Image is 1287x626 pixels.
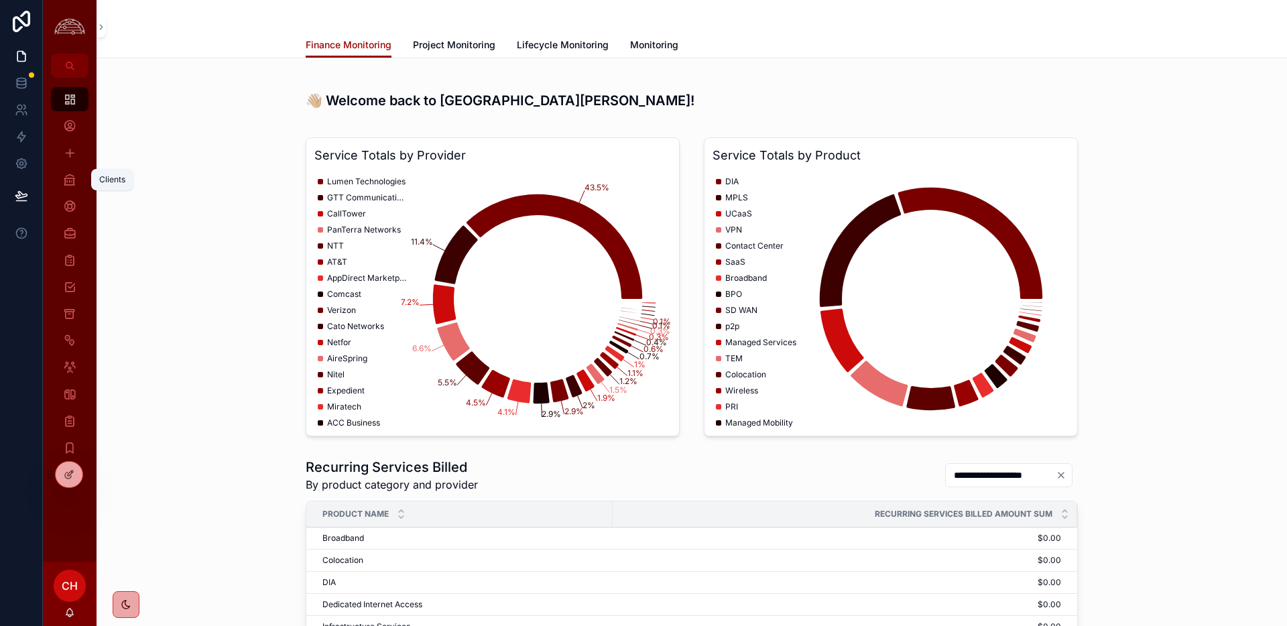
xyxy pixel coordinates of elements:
span: UCaaS [725,208,752,219]
span: CH [62,578,78,594]
tspan: 0.3% [650,326,670,336]
span: Finance Monitoring [306,38,391,52]
button: Clear [1056,470,1072,481]
span: CallTower [327,208,366,219]
span: BPO [725,289,742,300]
span: AT&T [327,257,347,267]
span: Colocation [725,369,766,380]
span: Managed Mobility [725,418,793,428]
div: scrollable content [43,78,97,504]
td: Dedicated Internet Access [306,594,613,616]
tspan: 2.9% [564,406,584,416]
div: Clients [99,174,125,185]
span: VPN [725,225,742,235]
tspan: 4.5% [466,397,486,408]
span: Comcast [327,289,361,300]
tspan: 2.9% [542,409,561,419]
tspan: 4.1% [497,407,515,417]
a: Monitoring [630,33,678,60]
span: TEM [725,353,743,364]
span: Recurring Services Billed Amount SUM [875,509,1052,519]
tspan: 0.3% [649,332,669,342]
div: chart [314,170,671,428]
tspan: 6.6% [412,343,432,353]
span: Expedient [327,385,365,396]
span: ACC Business [327,418,380,428]
tspan: 1% [634,359,646,369]
tspan: 0.4% [646,337,667,347]
span: Monitoring [630,38,678,52]
span: Managed Services [725,337,796,348]
tspan: 0.6% [643,344,664,354]
span: AppDirect Marketplace [327,273,408,284]
tspan: 0.1% [653,316,671,326]
tspan: 7.2% [401,297,420,307]
h3: Service Totals by Provider [314,146,671,165]
span: AireSpring [327,353,367,364]
span: SaaS [725,257,745,267]
span: GTT Communications [327,192,408,203]
img: App logo [51,17,88,38]
td: $0.00 [613,572,1077,594]
span: Nitel [327,369,345,380]
div: chart [713,170,1069,428]
span: Cato Networks [327,321,384,332]
td: Broadband [306,527,613,550]
span: NTT [327,241,344,251]
span: Miratech [327,401,361,412]
span: p2p [725,321,739,332]
span: Lifecycle Monitoring [517,38,609,52]
a: Finance Monitoring [306,33,391,58]
tspan: 1.9% [597,393,615,403]
h3: Service Totals by Product [713,146,1069,165]
a: Lifecycle Monitoring [517,33,609,60]
span: Project Monitoring [413,38,495,52]
td: Colocation [306,550,613,572]
h3: 👋🏼 Welcome back to [GEOGRAPHIC_DATA][PERSON_NAME]! [306,90,1078,111]
td: $0.00 [613,594,1077,616]
span: MPLS [725,192,748,203]
span: Verizon [327,305,356,316]
tspan: 1.2% [619,376,637,386]
span: Netfor [327,337,351,348]
a: Project Monitoring [413,33,495,60]
h1: Recurring Services Billed [306,458,478,477]
span: DIA [725,176,739,187]
span: Wireless [725,385,758,396]
span: SD WAN [725,305,757,316]
tspan: 0.1% [652,320,670,330]
span: Lumen Technologies [327,176,406,187]
tspan: 2% [583,400,595,410]
span: PanTerra Networks [327,225,401,235]
td: DIA [306,572,613,594]
span: Broadband [725,273,767,284]
td: $0.00 [613,527,1077,550]
tspan: 1.1% [627,368,643,378]
tspan: 5.5% [438,377,457,387]
span: PRI [725,401,738,412]
td: $0.00 [613,550,1077,572]
span: By product category and provider [306,477,478,493]
tspan: 0.7% [639,351,660,361]
tspan: 11.4% [411,237,433,247]
tspan: 43.5% [585,182,609,192]
span: Product Name [322,509,389,519]
tspan: 1.5% [609,385,627,395]
span: Contact Center [725,241,784,251]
